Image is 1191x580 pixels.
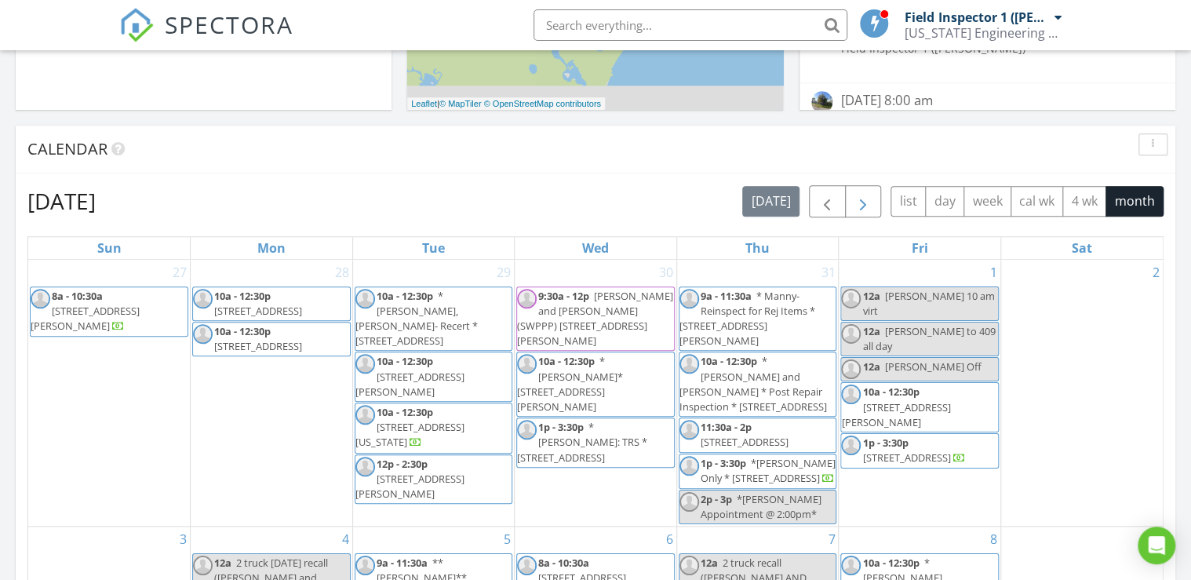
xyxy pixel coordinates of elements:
span: [PERSON_NAME] to 409 all day [862,324,995,353]
span: 12a [862,359,880,374]
span: 11:30a - 2p [701,420,752,434]
a: Go to August 7, 2025 [825,527,838,552]
img: default-user-f0147aede5fd5fa78ca7ade42f37bd4542148d508eef1c3d3ea960f66861d68b.jpg [679,354,699,374]
span: [STREET_ADDRESS] [701,435,789,449]
img: default-user-f0147aede5fd5fa78ca7ade42f37bd4542148d508eef1c3d3ea960f66861d68b.jpg [517,556,537,575]
span: 12a [862,324,880,338]
a: Go to July 27, 2025 [169,260,190,285]
td: Go to July 31, 2025 [676,260,839,527]
a: 1p - 3:30p * [PERSON_NAME]: TRS * [STREET_ADDRESS] [517,420,647,464]
img: default-user-f0147aede5fd5fa78ca7ade42f37bd4542148d508eef1c3d3ea960f66861d68b.jpg [841,556,861,575]
span: 9a - 11:30a [377,556,428,570]
span: * [PERSON_NAME], [PERSON_NAME]- Recert * [STREET_ADDRESS] [355,289,478,348]
span: * [PERSON_NAME] and [PERSON_NAME] * Post Repair Inspection * [STREET_ADDRESS] [679,354,827,414]
span: 12a [214,556,231,570]
a: 10a - 12:30p * [PERSON_NAME] and [PERSON_NAME] * Post Repair Inspection * [STREET_ADDRESS] [679,354,829,414]
span: 12a [701,556,718,570]
img: default-user-f0147aede5fd5fa78ca7ade42f37bd4542148d508eef1c3d3ea960f66861d68b.jpg [193,556,213,575]
a: 12p - 2:30p [STREET_ADDRESS][PERSON_NAME] [355,454,513,505]
div: [DATE] 8:00 am [840,91,1134,111]
a: 10a - 12:30p [STREET_ADDRESS][US_STATE] [355,403,513,454]
button: week [963,186,1011,217]
button: day [925,186,964,217]
div: | [407,97,605,111]
span: * Manny- Reinspect for Rej Items * [STREET_ADDRESS][PERSON_NAME] [679,289,815,348]
a: Go to July 31, 2025 [818,260,838,285]
a: 9a - 11:30a * Manny- Reinspect for Rej Items * [STREET_ADDRESS][PERSON_NAME] [679,286,837,352]
a: SPECTORA [119,21,293,54]
span: 8a - 10:30a [52,289,103,303]
a: 10a - 12:30p * [PERSON_NAME] and [PERSON_NAME] * Post Repair Inspection * [STREET_ADDRESS] [679,352,837,417]
img: default-user-f0147aede5fd5fa78ca7ade42f37bd4542148d508eef1c3d3ea960f66861d68b.jpg [517,354,537,374]
img: default-user-f0147aede5fd5fa78ca7ade42f37bd4542148d508eef1c3d3ea960f66861d68b.jpg [355,289,375,308]
a: 10a - 12:30p [STREET_ADDRESS] [192,286,351,321]
a: Thursday [742,237,773,259]
a: 1p - 3:30p [STREET_ADDRESS] [840,433,999,469]
span: Field Inspector 1 ([PERSON_NAME]) [840,41,1025,56]
button: [DATE] [742,186,799,217]
span: [PERSON_NAME] and [PERSON_NAME] (SWPPP) [STREET_ADDRESS][PERSON_NAME] [517,289,673,348]
img: default-user-f0147aede5fd5fa78ca7ade42f37bd4542148d508eef1c3d3ea960f66861d68b.jpg [31,289,50,308]
span: * [PERSON_NAME]: TRS * [STREET_ADDRESS] [517,420,647,464]
a: Go to August 1, 2025 [987,260,1000,285]
span: [STREET_ADDRESS][PERSON_NAME] [841,400,950,429]
a: 1p - 3:30p *[PERSON_NAME] Only * [STREET_ADDRESS] [679,454,837,489]
img: streetview [811,91,832,112]
div: Open Intercom Messenger [1138,527,1175,564]
span: 8a - 10:30a [538,556,589,570]
a: 8a - 10:30a [STREET_ADDRESS][PERSON_NAME] [30,286,188,337]
img: default-user-f0147aede5fd5fa78ca7ade42f37bd4542148d508eef1c3d3ea960f66861d68b.jpg [355,354,375,374]
span: *[PERSON_NAME] Appointment @ 2:00pm* [701,492,821,521]
img: default-user-f0147aede5fd5fa78ca7ade42f37bd4542148d508eef1c3d3ea960f66861d68b.jpg [517,420,537,440]
span: [PERSON_NAME] 10 am virt [862,289,994,318]
a: 1p - 3:30p * [PERSON_NAME]: TRS * [STREET_ADDRESS] [516,418,675,468]
span: [STREET_ADDRESS] [214,304,302,318]
a: Go to August 6, 2025 [663,527,676,552]
a: 10a - 12:30p [STREET_ADDRESS][PERSON_NAME] [841,385,950,429]
span: 10a - 12:30p [214,324,271,338]
img: default-user-f0147aede5fd5fa78ca7ade42f37bd4542148d508eef1c3d3ea960f66861d68b.jpg [679,456,699,476]
span: 9a - 11:30a [701,289,752,303]
a: 10a - 12:30p * [PERSON_NAME], [PERSON_NAME]- Recert * [STREET_ADDRESS] [355,289,478,348]
td: Go to July 30, 2025 [515,260,677,527]
a: Wednesday [579,237,612,259]
a: Go to July 29, 2025 [494,260,514,285]
a: Go to August 2, 2025 [1149,260,1163,285]
a: Go to August 3, 2025 [177,527,190,552]
span: 10a - 12:30p [377,354,433,368]
button: list [891,186,926,217]
a: 9:30a - 12p [PERSON_NAME] and [PERSON_NAME] (SWPPP) [STREET_ADDRESS][PERSON_NAME] [517,289,673,348]
a: Go to July 28, 2025 [332,260,352,285]
a: 10a - 12:30p *[PERSON_NAME]* [STREET_ADDRESS][PERSON_NAME] [517,354,623,414]
div: Florida Engineering LLC [905,25,1062,41]
img: default-user-f0147aede5fd5fa78ca7ade42f37bd4542148d508eef1c3d3ea960f66861d68b.jpg [355,556,375,575]
a: 9:30a - 12p [PERSON_NAME] and [PERSON_NAME] (SWPPP) [STREET_ADDRESS][PERSON_NAME] [516,286,675,352]
span: [STREET_ADDRESS][PERSON_NAME] [355,370,464,399]
a: 10a - 12:30p [STREET_ADDRESS][US_STATE] [355,405,464,449]
img: default-user-f0147aede5fd5fa78ca7ade42f37bd4542148d508eef1c3d3ea960f66861d68b.jpg [841,324,861,344]
a: 10a - 12:30p [STREET_ADDRESS][PERSON_NAME] [355,354,464,398]
span: 10a - 12:30p [538,354,595,368]
span: 2p - 3p [701,492,732,506]
img: default-user-f0147aede5fd5fa78ca7ade42f37bd4542148d508eef1c3d3ea960f66861d68b.jpg [355,405,375,425]
span: [STREET_ADDRESS] [862,451,950,465]
img: default-user-f0147aede5fd5fa78ca7ade42f37bd4542148d508eef1c3d3ea960f66861d68b.jpg [355,457,375,476]
button: 4 wk [1062,186,1106,217]
span: 10a - 12:30p [377,405,433,419]
a: 10a - 12:30p [STREET_ADDRESS] [192,322,351,356]
img: default-user-f0147aede5fd5fa78ca7ade42f37bd4542148d508eef1c3d3ea960f66861d68b.jpg [679,492,699,512]
span: [STREET_ADDRESS][PERSON_NAME] [355,472,464,501]
img: The Best Home Inspection Software - Spectora [119,8,154,42]
span: 9:30a - 12p [538,289,589,303]
span: 10a - 12:30p [377,289,433,303]
a: 11:30a - 2p [STREET_ADDRESS] [679,418,837,452]
a: Go to August 4, 2025 [339,527,352,552]
td: Go to August 1, 2025 [839,260,1001,527]
img: default-user-f0147aede5fd5fa78ca7ade42f37bd4542148d508eef1c3d3ea960f66861d68b.jpg [679,420,699,440]
button: Next month [845,185,882,217]
span: 10a - 12:30p [862,556,919,570]
input: Search everything... [534,9,847,41]
span: 10a - 12:30p [862,385,919,399]
td: Go to July 29, 2025 [352,260,515,527]
a: 10a - 12:30p [STREET_ADDRESS] [214,324,304,353]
